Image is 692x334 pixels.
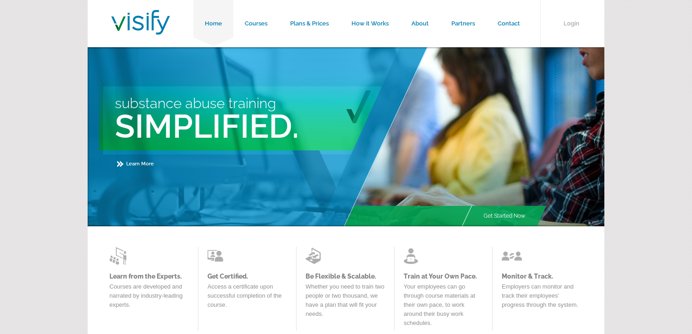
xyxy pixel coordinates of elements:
a: Visify Training [111,24,170,37]
a: Learn from the Experts. [109,273,189,280]
img: Learn from the Experts [306,247,326,265]
img: Learn from the Experts [502,247,522,265]
a: Get Started Now [472,206,537,226]
a: Learn More [117,161,154,167]
h3: Substance Abuse Training [115,95,430,111]
h2: Simplified. [115,107,430,145]
img: Visify Training [111,10,170,35]
img: Main Image [343,47,604,226]
p: Employers can monitor and track their employees' progress through the system. [502,282,581,314]
img: Learn from the Experts [208,247,228,265]
a: Get Certified. [208,273,287,280]
p: Access a certificate upon successful completion of the course. [208,282,287,314]
img: Learn from the Experts [109,247,130,265]
a: Train at Your Own Pace. [404,273,483,280]
img: Learn from the Experts [404,247,424,265]
a: Be Flexible & Scalable. [306,273,385,280]
p: Whether you need to train two people or two thousand, we have a plan that will fit your needs. [306,282,385,323]
a: Monitor & Track. [502,273,581,280]
p: Courses are developed and narrated by industry-leading experts. [109,282,189,314]
p: Your employees can go through course materials at their own pace, to work around their busy work ... [404,282,483,332]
